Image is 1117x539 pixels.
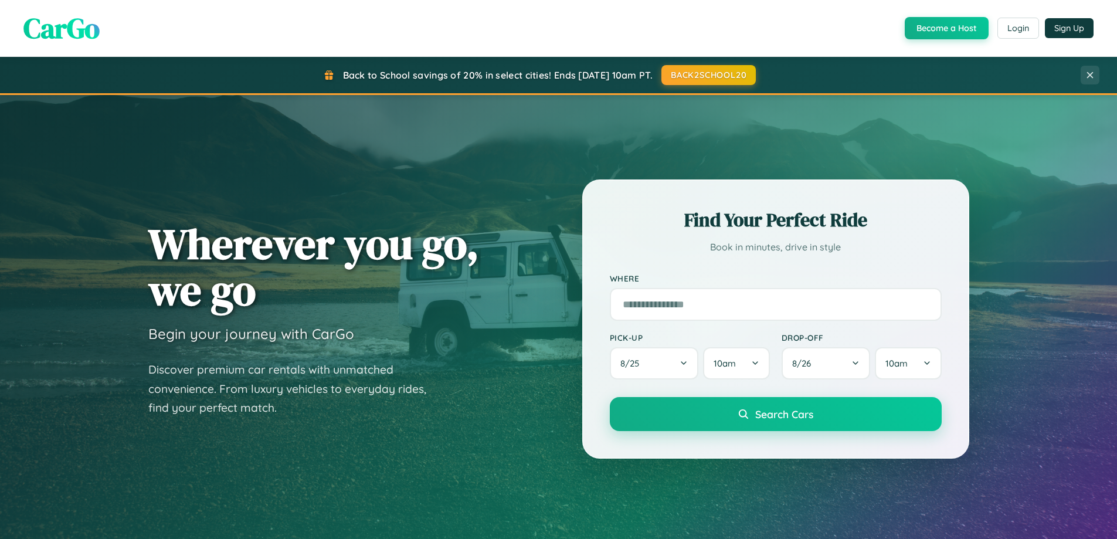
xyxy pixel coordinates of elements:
button: 10am [875,347,941,379]
span: 10am [714,358,736,369]
span: 8 / 26 [792,358,817,369]
button: Become a Host [905,17,989,39]
label: Drop-off [782,333,942,343]
h1: Wherever you go, we go [148,221,479,313]
button: Sign Up [1045,18,1094,38]
button: 10am [703,347,769,379]
span: 8 / 25 [620,358,645,369]
button: 8/25 [610,347,699,379]
button: 8/26 [782,347,871,379]
label: Pick-up [610,333,770,343]
span: Back to School savings of 20% in select cities! Ends [DATE] 10am PT. [343,69,653,81]
button: Login [997,18,1039,39]
p: Book in minutes, drive in style [610,239,942,256]
span: CarGo [23,9,100,48]
p: Discover premium car rentals with unmatched convenience. From luxury vehicles to everyday rides, ... [148,360,442,418]
span: 10am [885,358,908,369]
h3: Begin your journey with CarGo [148,325,354,343]
button: Search Cars [610,397,942,431]
span: Search Cars [755,408,813,421]
h2: Find Your Perfect Ride [610,207,942,233]
label: Where [610,273,942,283]
button: BACK2SCHOOL20 [661,65,756,85]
